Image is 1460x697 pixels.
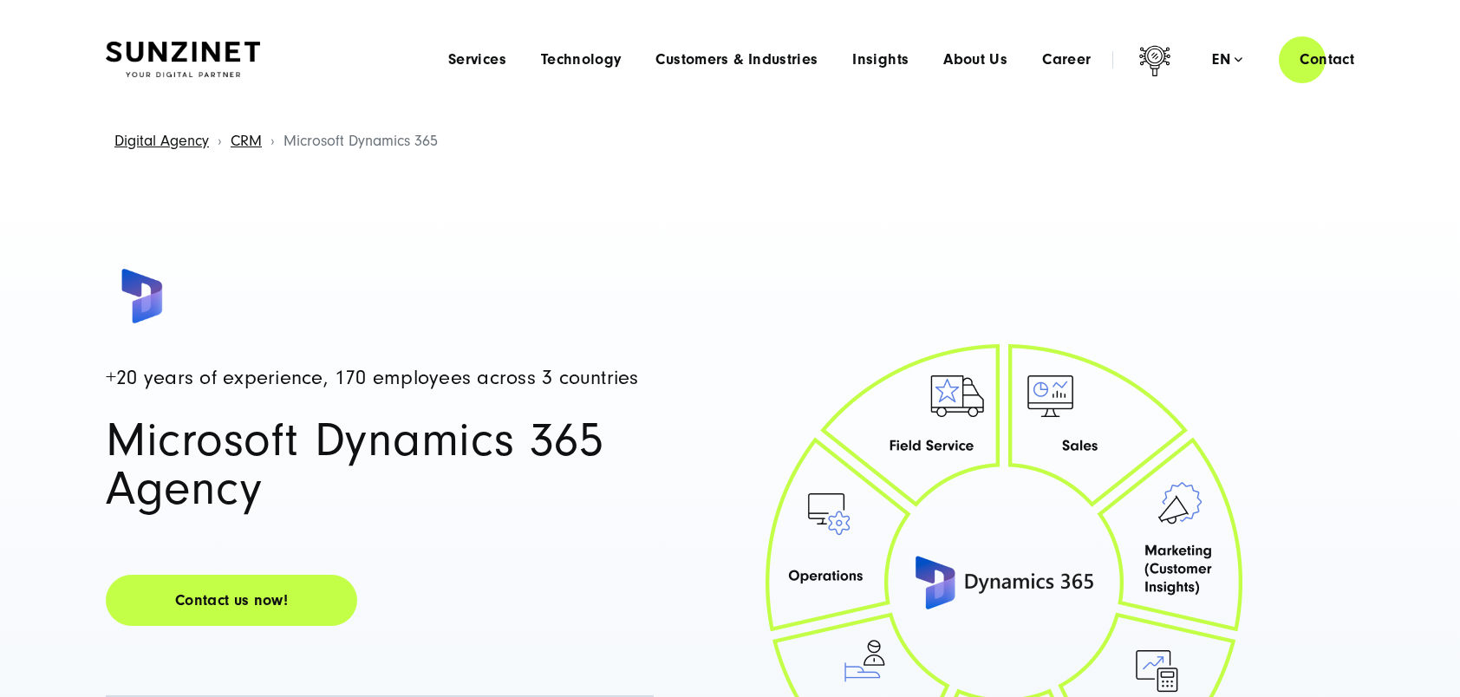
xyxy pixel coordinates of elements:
[943,51,1007,68] a: About Us
[114,132,209,150] a: Digital Agency
[541,51,622,68] a: Technology
[106,575,357,626] a: Contact us now!
[106,368,654,389] h4: +20 years of experience, 170 employees across 3 countries
[655,51,818,68] a: Customers & Industries
[448,51,506,68] a: Services
[852,51,909,68] a: Insights
[1042,51,1091,68] a: Career
[1279,35,1375,84] a: Contact
[106,416,654,513] h1: Microsoft Dynamics 365 Agency
[284,132,438,150] span: Microsoft Dynamics 365
[106,42,260,78] img: SUNZINET Full Service Digital Agentur
[106,259,179,333] img: Microsoft_Dynamics_365_Icon_SUNZINET
[1212,51,1242,68] div: en
[231,132,262,150] a: CRM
